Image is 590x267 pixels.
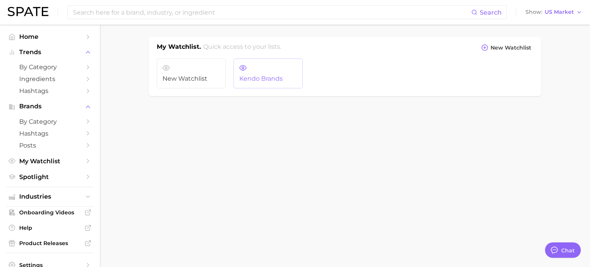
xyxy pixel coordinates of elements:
span: by Category [19,118,81,125]
a: Help [6,222,94,234]
button: New Watchlist [479,42,533,53]
span: Trends [19,49,81,56]
a: Spotlight [6,171,94,183]
a: Kendo Brands [234,58,303,88]
h2: Quick access to your lists. [203,42,281,54]
span: by Category [19,63,81,71]
a: by Category [6,116,94,128]
span: Ingredients [19,75,81,83]
span: Hashtags [19,87,81,95]
button: Industries [6,191,94,202]
span: Show [525,10,542,14]
span: Industries [19,193,81,200]
input: Search here for a brand, industry, or ingredient [72,6,471,19]
span: Brands [19,103,81,110]
span: My Watchlist [19,158,81,165]
span: Kendo Brands [239,75,297,82]
a: Ingredients [6,73,94,85]
span: Onboarding Videos [19,209,81,216]
a: Hashtags [6,85,94,97]
span: New Watchlist [491,45,531,51]
span: Hashtags [19,130,81,137]
span: Spotlight [19,173,81,181]
a: Hashtags [6,128,94,139]
img: SPATE [8,7,48,16]
span: US Market [545,10,574,14]
a: My Watchlist [6,155,94,167]
a: Posts [6,139,94,151]
button: ShowUS Market [524,7,584,17]
button: Brands [6,101,94,112]
span: Posts [19,142,81,149]
a: Onboarding Videos [6,207,94,218]
a: Product Releases [6,237,94,249]
span: Product Releases [19,240,81,247]
a: Home [6,31,94,43]
a: New Watchlist [157,58,226,88]
span: Search [480,9,502,16]
button: Trends [6,46,94,58]
span: Home [19,33,81,40]
span: New Watchlist [162,75,220,82]
a: by Category [6,61,94,73]
h1: My Watchlist. [157,42,201,54]
span: Help [19,224,81,231]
